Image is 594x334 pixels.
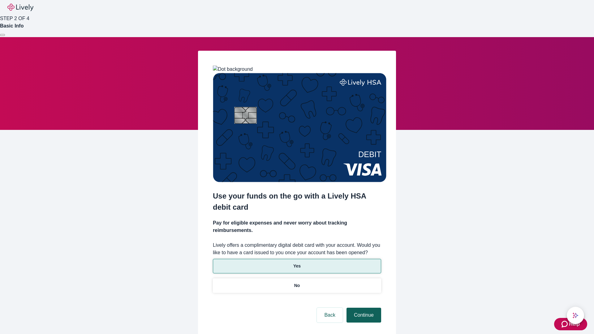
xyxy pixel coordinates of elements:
button: Yes [213,259,381,273]
span: Help [569,320,580,328]
p: Yes [293,263,301,269]
img: Lively [7,4,33,11]
img: Debit card [213,73,386,182]
h2: Use your funds on the go with a Lively HSA debit card [213,191,381,213]
button: Continue [346,308,381,323]
button: Zendesk support iconHelp [554,318,587,330]
svg: Zendesk support icon [562,320,569,328]
button: chat [567,307,584,324]
button: Back [317,308,343,323]
button: No [213,278,381,293]
svg: Lively AI Assistant [572,312,579,319]
img: Dot background [213,66,253,73]
label: Lively offers a complimentary digital debit card with your account. Would you like to have a card... [213,242,381,256]
p: No [294,282,300,289]
h4: Pay for eligible expenses and never worry about tracking reimbursements. [213,219,381,234]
